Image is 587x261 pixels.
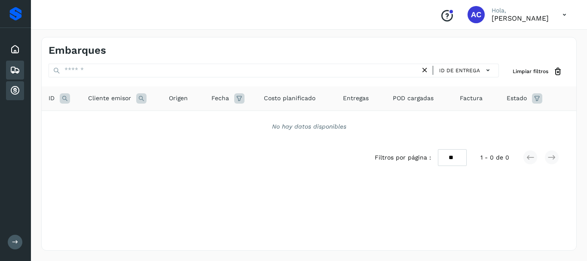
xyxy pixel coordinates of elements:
div: No hay datos disponibles [53,122,565,131]
span: Estado [507,94,527,103]
div: Inicio [6,40,24,59]
span: Filtros por página : [375,153,431,162]
button: Limpiar filtros [506,64,569,80]
span: POD cargadas [393,94,434,103]
span: Entregas [343,94,369,103]
h4: Embarques [49,44,106,57]
span: Fecha [211,94,229,103]
div: Embarques [6,61,24,80]
span: Factura [460,94,483,103]
span: ID [49,94,55,103]
p: Hola, [492,7,549,14]
span: Limpiar filtros [513,68,548,75]
span: Cliente emisor [88,94,131,103]
span: ID de entrega [439,67,480,74]
span: 1 - 0 de 0 [480,153,509,162]
span: Origen [169,94,188,103]
div: Cuentas por cobrar [6,81,24,100]
span: Costo planificado [264,94,315,103]
p: ADRIANA CARRASCO ROJAS [492,14,549,22]
button: ID de entrega [437,64,495,77]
